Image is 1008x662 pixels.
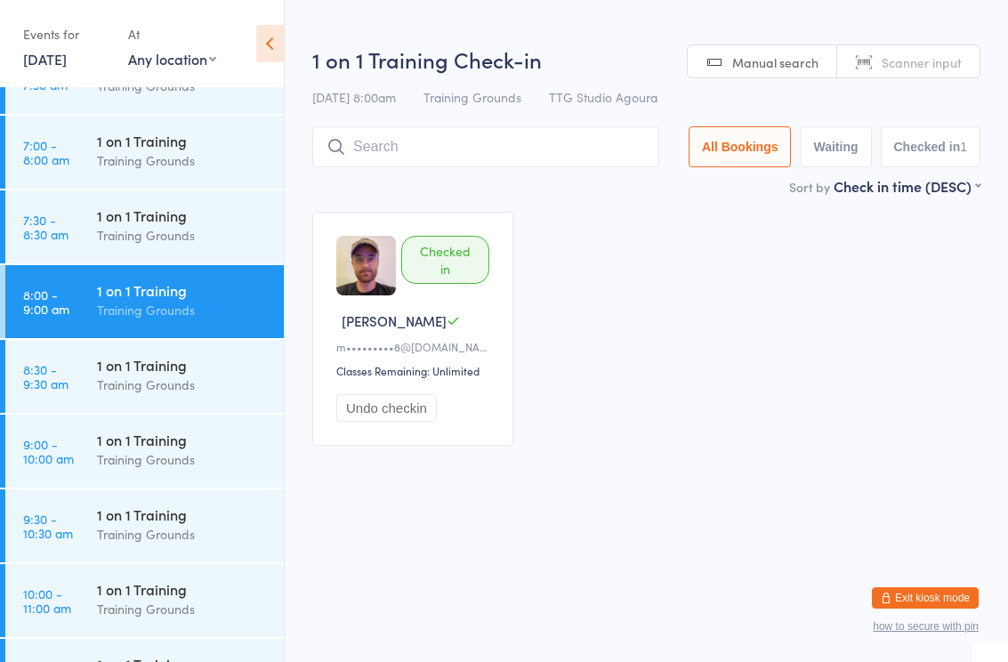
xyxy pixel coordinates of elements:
div: 1 on 1 Training [97,280,269,300]
div: Training Grounds [97,599,269,619]
span: [PERSON_NAME] [342,311,447,330]
button: Undo checkin [336,394,437,422]
div: Any location [128,49,216,69]
div: Training Grounds [97,375,269,395]
a: 7:00 -8:00 am1 on 1 TrainingTraining Grounds [5,116,284,189]
time: 10:00 - 11:00 am [23,586,71,615]
div: 1 on 1 Training [97,355,269,375]
div: 1 on 1 Training [97,505,269,524]
div: At [128,20,216,49]
div: Events for [23,20,110,49]
time: 6:30 - 7:30 am [23,63,68,92]
button: Exit kiosk mode [872,587,979,609]
div: 1 on 1 Training [97,206,269,225]
span: TTG Studio Agoura [549,88,657,106]
span: Training Grounds [423,88,521,106]
a: 10:00 -11:00 am1 on 1 TrainingTraining Grounds [5,564,284,637]
time: 9:00 - 10:00 am [23,437,74,465]
div: Checked in [401,236,489,284]
time: 7:00 - 8:00 am [23,138,69,166]
span: Manual search [732,53,818,71]
button: how to secure with pin [873,620,979,633]
h2: 1 on 1 Training Check-in [312,44,980,74]
div: m•••••••••8@[DOMAIN_NAME] [336,339,495,354]
span: [DATE] 8:00am [312,88,396,106]
div: 1 [960,140,967,154]
div: Training Grounds [97,225,269,246]
a: 8:00 -9:00 am1 on 1 TrainingTraining Grounds [5,265,284,338]
time: 8:30 - 9:30 am [23,362,69,391]
div: 1 on 1 Training [97,430,269,449]
img: image1720652513.png [336,236,396,295]
input: Search [312,126,659,167]
div: Training Grounds [97,449,269,470]
div: Training Grounds [97,300,269,320]
time: 8:00 - 9:00 am [23,287,69,316]
button: All Bookings [689,126,792,167]
button: Waiting [800,126,871,167]
div: Training Grounds [97,524,269,545]
a: 9:00 -10:00 am1 on 1 TrainingTraining Grounds [5,415,284,488]
a: 7:30 -8:30 am1 on 1 TrainingTraining Grounds [5,190,284,263]
div: 1 on 1 Training [97,131,269,150]
button: Checked in1 [881,126,981,167]
time: 7:30 - 8:30 am [23,213,69,241]
div: 1 on 1 Training [97,579,269,599]
div: Check in time (DESC) [834,176,980,196]
div: Classes Remaining: Unlimited [336,363,495,378]
a: 9:30 -10:30 am1 on 1 TrainingTraining Grounds [5,489,284,562]
a: [DATE] [23,49,67,69]
a: 8:30 -9:30 am1 on 1 TrainingTraining Grounds [5,340,284,413]
span: Scanner input [882,53,962,71]
time: 9:30 - 10:30 am [23,512,73,540]
div: Training Grounds [97,150,269,171]
label: Sort by [789,178,830,196]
